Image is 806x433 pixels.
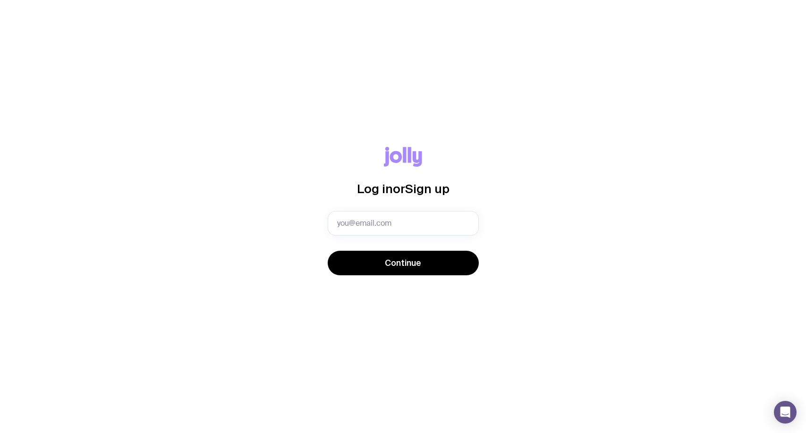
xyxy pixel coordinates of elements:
button: Continue [328,251,479,275]
span: Sign up [405,182,450,195]
input: you@email.com [328,211,479,236]
span: Continue [385,257,421,269]
div: Open Intercom Messenger [774,401,797,424]
span: or [393,182,405,195]
span: Log in [357,182,393,195]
